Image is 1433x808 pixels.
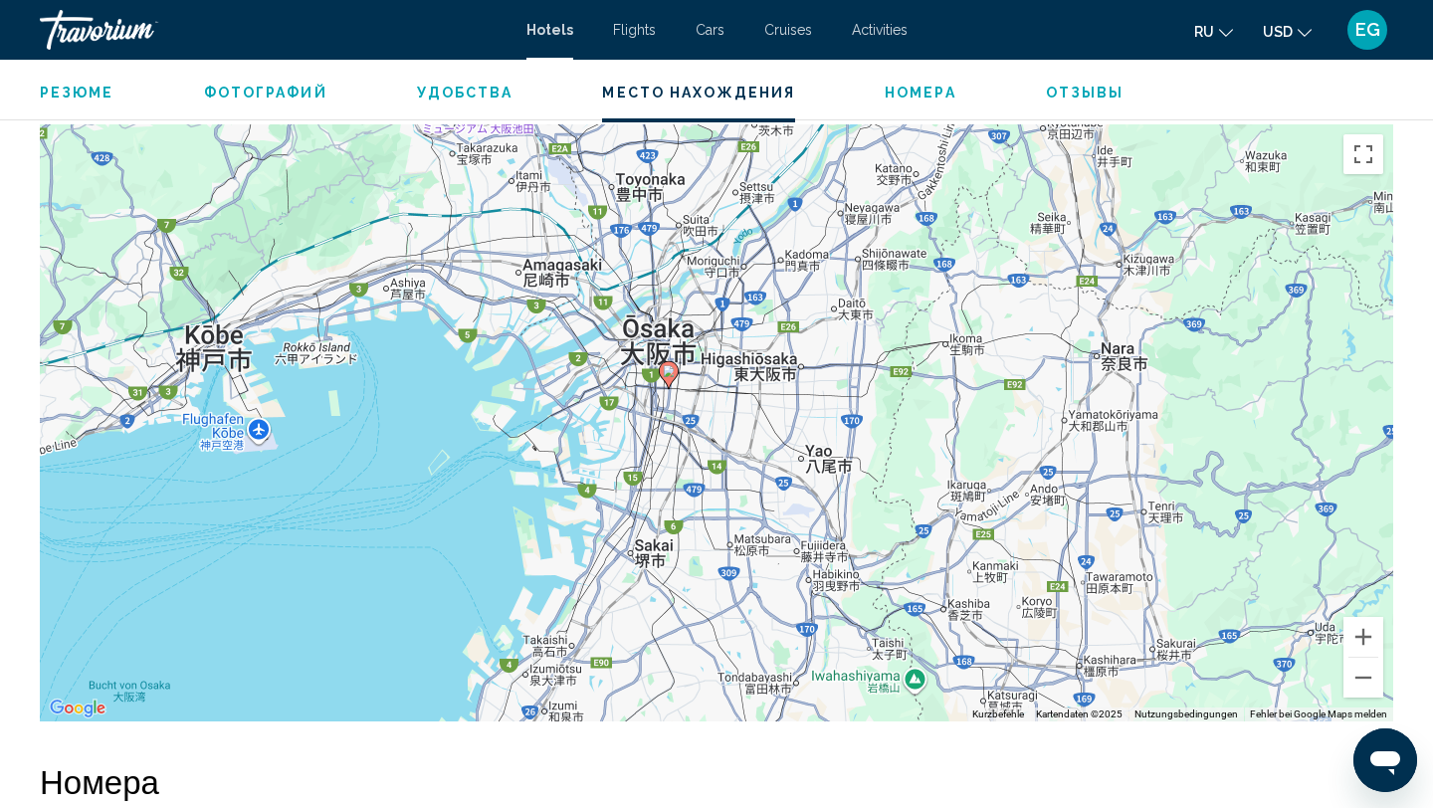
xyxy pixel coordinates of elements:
[1046,85,1125,101] span: Отзывы
[1355,20,1380,40] span: EG
[696,22,724,38] a: Cars
[45,696,110,721] img: Google
[40,761,1393,801] h2: Номера
[1250,708,1387,719] a: Fehler bei Google Maps melden
[1263,17,1312,46] button: Change currency
[204,84,327,101] button: Фотографий
[1046,84,1125,101] button: Отзывы
[602,84,795,101] button: Место нахождения
[1134,708,1238,719] a: Nutzungsbedingungen
[613,22,656,38] a: Flights
[885,84,956,101] button: Номера
[40,84,114,101] button: Резюме
[602,85,795,101] span: Место нахождения
[1194,24,1214,40] span: ru
[852,22,908,38] a: Activities
[972,707,1024,721] button: Kurzbefehle
[1194,17,1233,46] button: Change language
[526,22,573,38] a: Hotels
[417,85,513,101] span: Удобства
[1343,658,1383,698] button: Verkleinern
[1263,24,1293,40] span: USD
[1343,617,1383,657] button: Vergrößern
[1353,728,1417,792] iframe: Schaltfläche zum Öffnen des Messaging-Fensters
[764,22,812,38] a: Cruises
[1036,708,1123,719] span: Kartendaten ©2025
[1341,9,1393,51] button: User Menu
[40,85,114,101] span: Резюме
[45,696,110,721] a: Dieses Gebiet in Google Maps öffnen (in neuem Fenster)
[1343,134,1383,174] button: Vollbildansicht ein/aus
[204,85,327,101] span: Фотографий
[417,84,513,101] button: Удобства
[40,10,507,50] a: Travorium
[885,85,956,101] span: Номера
